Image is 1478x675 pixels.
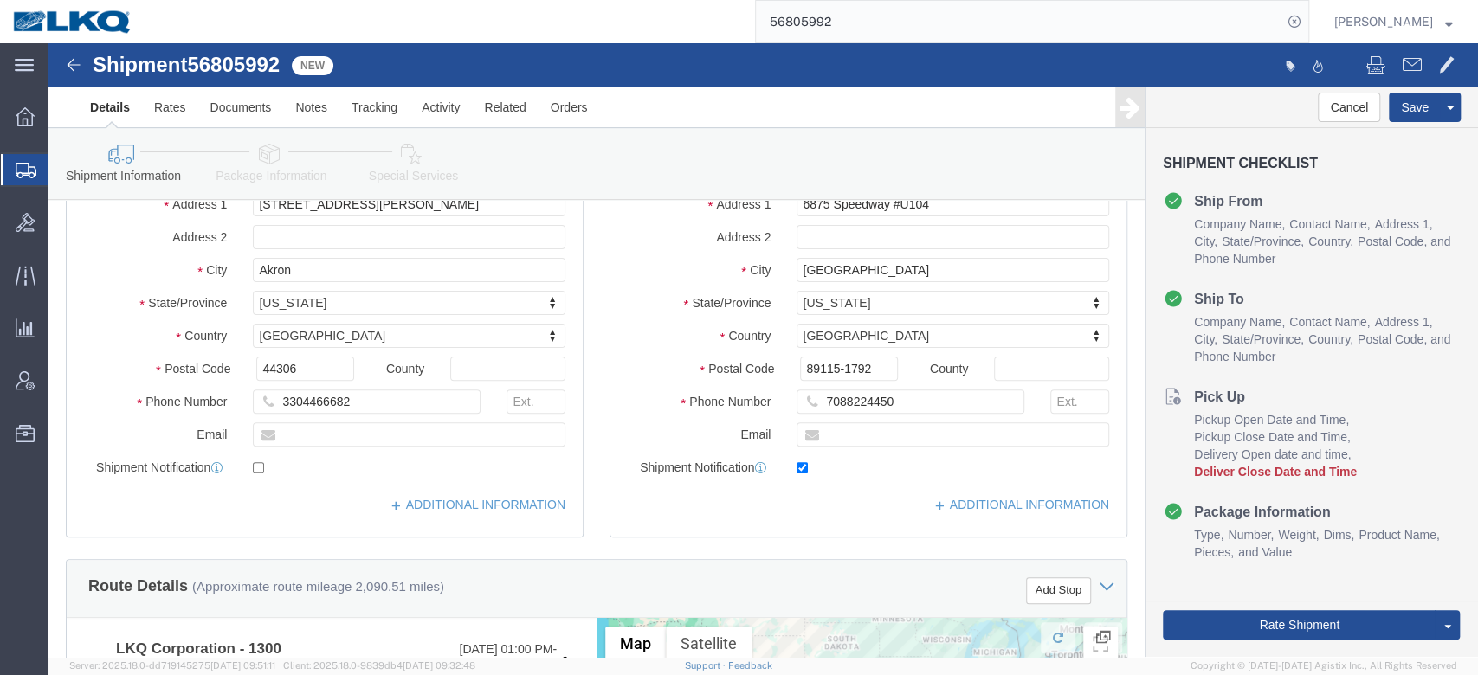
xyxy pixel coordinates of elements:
[12,9,133,35] img: logo
[727,660,771,671] a: Feedback
[1333,11,1454,32] button: [PERSON_NAME]
[210,660,275,671] span: [DATE] 09:51:11
[1334,12,1433,31] span: Matt Harvey
[1191,659,1457,673] span: Copyright © [DATE]-[DATE] Agistix Inc., All Rights Reserved
[685,660,728,671] a: Support
[403,660,475,671] span: [DATE] 09:32:48
[756,1,1282,42] input: Search for shipment number, reference number
[283,660,475,671] span: Client: 2025.18.0-9839db4
[69,660,275,671] span: Server: 2025.18.0-dd719145275
[48,43,1478,657] iframe: FS Legacy Container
